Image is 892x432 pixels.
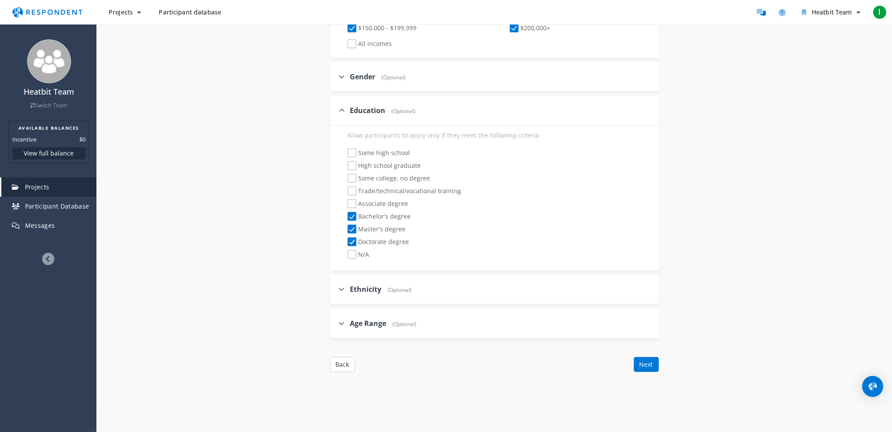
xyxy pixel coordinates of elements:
[6,88,92,96] h4: Heatbit Team
[812,8,852,16] span: Heatbit Team
[330,357,355,372] button: Back
[102,4,148,20] button: Projects
[8,120,89,163] section: Balance summary
[795,4,867,20] button: Heatbit Team
[350,284,382,294] span: Ethnicity
[873,5,887,19] span: I
[348,199,409,210] span: Associate degree
[25,183,50,191] span: Projects
[348,237,409,248] span: Doctorate degree
[350,319,387,328] span: Age Range
[348,187,462,197] span: Trade/technical/vocational training
[871,4,888,20] button: I
[377,74,406,81] span: (Optional)
[862,376,883,397] div: Open Intercom Messenger
[350,106,386,115] span: Education
[339,131,650,144] div: Allow participants to apply only if they meet the following criteria
[348,149,410,159] span: Some high school
[634,357,659,372] button: Next
[753,4,770,21] a: Message participants
[25,202,89,210] span: Participant Database
[348,212,411,223] span: Bachelor's degree
[348,39,392,50] span: All incomes
[159,8,221,16] span: Participant database
[348,225,406,235] span: Master's degree
[79,135,85,144] dd: $0
[12,135,36,144] dt: Incentive
[774,4,791,21] a: Help and support
[7,4,88,21] img: respondent-logo.png
[350,72,376,81] span: Gender
[384,286,412,294] span: (Optional)
[152,4,228,20] a: Participant database
[348,24,417,34] span: $150,000 - $199,999
[388,320,417,328] span: (Optional)
[12,147,85,159] button: View full balance
[30,102,68,109] a: Switch Team
[25,221,55,230] span: Messages
[27,39,71,83] img: team_avatar_256.png
[109,8,133,16] span: Projects
[348,174,430,184] span: Some college, no degree
[348,250,370,261] span: N/A
[387,107,416,115] span: (Optional)
[510,24,551,34] span: $200,000+
[12,124,85,131] h2: AVAILABLE BALANCES
[348,161,421,172] span: High school graduate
